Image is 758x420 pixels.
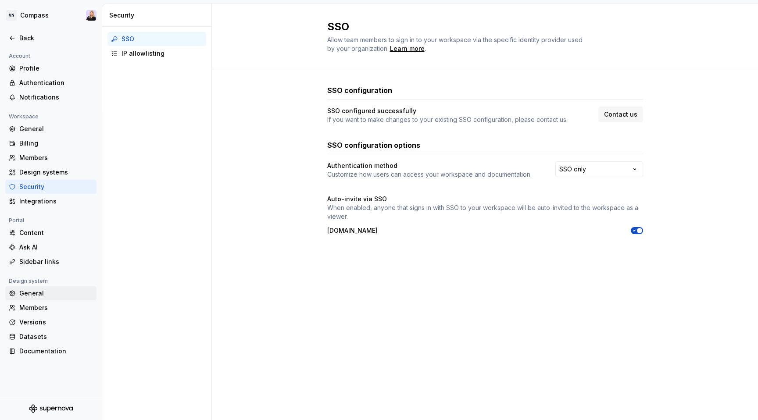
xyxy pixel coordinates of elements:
[5,111,42,122] div: Workspace
[19,93,93,102] div: Notifications
[5,226,97,240] a: Content
[107,46,206,61] a: IP allowlisting
[327,115,568,124] p: If you want to make changes to your existing SSO configuration, please contact us.
[19,228,93,237] div: Content
[5,286,97,300] a: General
[5,136,97,150] a: Billing
[19,182,93,191] div: Security
[5,165,97,179] a: Design systems
[390,44,425,53] a: Learn more
[327,203,643,221] p: When enabled, anyone that signs in with SSO to your workspace will be auto-invited to the workspa...
[2,6,100,25] button: VNCompassKristina Gudim
[6,10,17,21] div: VN
[5,31,97,45] a: Back
[122,49,203,58] div: IP allowlisting
[122,35,203,43] div: SSO
[5,215,28,226] div: Portal
[19,64,93,73] div: Profile
[19,289,93,298] div: General
[327,85,392,96] h3: SSO configuration
[19,257,93,266] div: Sidebar links
[5,122,97,136] a: General
[598,107,643,122] a: Contact us
[19,197,93,206] div: Integrations
[327,20,633,34] h2: SSO
[5,61,97,75] a: Profile
[327,107,416,115] h4: SSO configured successfully
[5,151,97,165] a: Members
[327,170,532,179] p: Customize how users can access your workspace and documentation.
[604,110,637,119] span: Contact us
[5,240,97,254] a: Ask AI
[19,347,93,356] div: Documentation
[86,10,97,21] img: Kristina Gudim
[19,332,93,341] div: Datasets
[107,32,206,46] a: SSO
[19,243,93,252] div: Ask AI
[19,139,93,148] div: Billing
[5,255,97,269] a: Sidebar links
[5,344,97,358] a: Documentation
[5,301,97,315] a: Members
[327,195,387,203] h4: Auto-invite via SSO
[29,404,73,413] svg: Supernova Logo
[19,153,93,162] div: Members
[5,276,51,286] div: Design system
[19,34,93,43] div: Back
[20,11,49,20] div: Compass
[327,140,420,150] h3: SSO configuration options
[5,76,97,90] a: Authentication
[389,46,426,52] span: .
[5,330,97,344] a: Datasets
[327,226,378,235] p: [DOMAIN_NAME]
[5,51,34,61] div: Account
[5,90,97,104] a: Notifications
[19,78,93,87] div: Authentication
[327,36,584,52] span: Allow team members to sign in to your workspace via the specific identity provider used by your o...
[327,161,397,170] h4: Authentication method
[5,180,97,194] a: Security
[19,125,93,133] div: General
[19,303,93,312] div: Members
[5,194,97,208] a: Integrations
[19,318,93,327] div: Versions
[5,315,97,329] a: Versions
[109,11,208,20] div: Security
[19,168,93,177] div: Design systems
